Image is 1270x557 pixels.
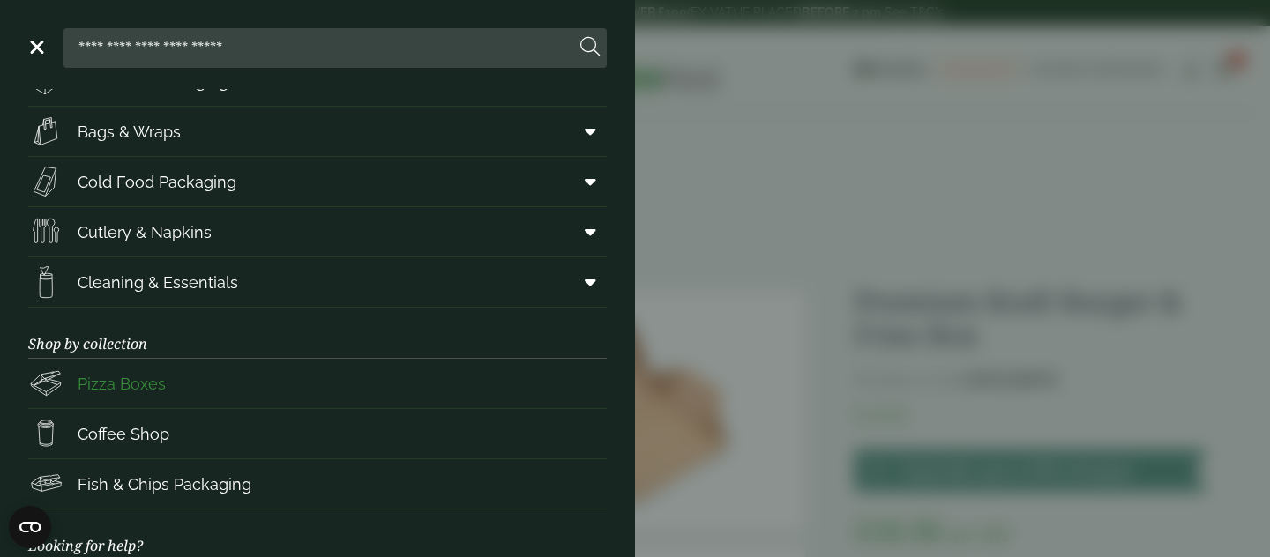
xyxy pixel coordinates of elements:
[28,257,607,307] a: Cleaning & Essentials
[28,214,63,249] img: Cutlery.svg
[9,506,51,548] button: Open CMP widget
[28,157,607,206] a: Cold Food Packaging
[28,207,607,256] a: Cutlery & Napkins
[78,472,251,496] span: Fish & Chips Packaging
[78,170,236,194] span: Cold Food Packaging
[28,264,63,300] img: open-wipe.svg
[78,220,212,244] span: Cutlery & Napkins
[28,409,607,458] a: Coffee Shop
[28,164,63,199] img: Sandwich_box.svg
[28,416,63,451] img: HotDrink_paperCup.svg
[78,422,169,446] span: Coffee Shop
[28,114,63,149] img: Paper_carriers.svg
[28,466,63,501] img: FishNchip_box.svg
[78,372,166,396] span: Pizza Boxes
[28,308,607,359] h3: Shop by collection
[28,359,607,408] a: Pizza Boxes
[78,120,181,144] span: Bags & Wraps
[28,366,63,401] img: Pizza_boxes.svg
[28,107,607,156] a: Bags & Wraps
[28,459,607,509] a: Fish & Chips Packaging
[78,271,238,294] span: Cleaning & Essentials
